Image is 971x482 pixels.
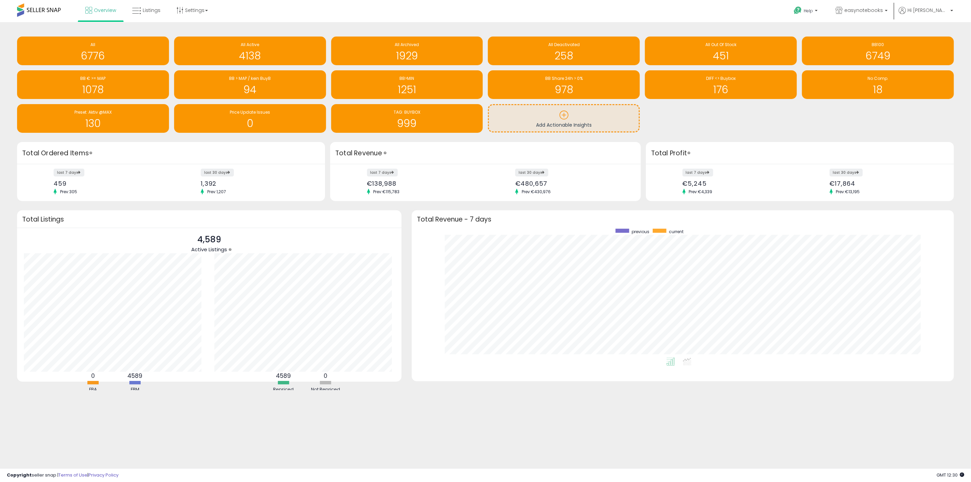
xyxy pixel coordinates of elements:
span: current [669,229,684,235]
span: BB>MIN [400,75,414,81]
a: All Archived 1929 [331,37,483,65]
span: Add Actionable Insights [536,122,592,128]
h1: 451 [648,50,793,61]
h3: Total Revenue [335,148,636,158]
span: All Active [241,42,259,47]
span: Active Listings [191,246,227,253]
span: Price Update Issues [230,109,270,115]
span: previous [632,229,649,235]
a: BB Share 24h > 0% 978 [488,70,640,99]
h1: 1078 [20,84,166,95]
span: easynotebooks [844,7,883,14]
label: last 30 days [201,169,234,176]
a: All Out Of Stock 451 [645,37,797,65]
span: TAG: BUYBOX [394,109,420,115]
span: BB Share 24h > 0% [545,75,583,81]
label: last 7 days [54,169,84,176]
span: No Comp. [868,75,888,81]
span: DIFF <> Buybox [706,75,736,81]
h1: 176 [648,84,793,95]
div: Tooltip anchor [686,150,692,156]
a: Add Actionable Insights [489,105,639,131]
div: Tooltip anchor [382,150,388,156]
span: Overview [94,7,116,14]
div: FBA [72,386,113,393]
label: last 30 days [515,169,548,176]
span: Prev: €115,783 [370,189,403,195]
div: €480,657 [515,180,629,187]
span: All Out Of Stock [705,42,736,47]
div: 459 [54,180,166,187]
div: Tooltip anchor [227,246,233,253]
h1: 258 [491,50,636,61]
div: Not Repriced [305,386,346,393]
h3: Total Profit [651,148,949,158]
a: No Comp. 18 [802,70,954,99]
a: Hi [PERSON_NAME] [899,7,953,22]
i: Get Help [793,6,802,15]
span: Prev: 1,207 [204,189,229,195]
span: Help [804,8,813,14]
label: last 30 days [830,169,863,176]
div: €5,245 [682,180,795,187]
span: Prev: €13,195 [833,189,863,195]
h3: Total Ordered Items [22,148,320,158]
span: Hi [PERSON_NAME] [907,7,948,14]
span: All Archived [395,42,419,47]
span: Prev: €430,976 [518,189,554,195]
span: BB € >= MAP [80,75,105,81]
label: last 7 days [682,169,713,176]
div: €138,988 [367,180,480,187]
a: BB>MIN 1251 [331,70,483,99]
a: All Deactivated 258 [488,37,640,65]
span: BB100 [872,42,884,47]
h1: 6776 [20,50,166,61]
h1: 1929 [335,50,480,61]
b: 0 [324,372,327,380]
h1: 1251 [335,84,480,95]
span: Preset: Aktiv @MAX [74,109,112,115]
b: 4589 [276,372,291,380]
a: BB € >= MAP 1078 [17,70,169,99]
a: TAG: BUYBOX 999 [331,104,483,133]
div: €17,864 [830,180,942,187]
span: All [90,42,95,47]
div: Repriced [263,386,304,393]
div: FBM [114,386,155,393]
div: Tooltip anchor [88,150,94,156]
p: 4,589 [191,233,227,246]
span: All Deactivated [548,42,580,47]
h3: Total Listings [22,217,396,222]
span: Listings [143,7,160,14]
h1: 6749 [805,50,951,61]
a: All 6776 [17,37,169,65]
h1: 4138 [178,50,323,61]
a: BB > MAP / kein BuyB 94 [174,70,326,99]
h1: 978 [491,84,636,95]
h1: 18 [805,84,951,95]
span: Prev: 305 [57,189,81,195]
a: Price Update Issues 0 [174,104,326,133]
h3: Total Revenue - 7 days [417,217,949,222]
a: All Active 4138 [174,37,326,65]
a: Help [788,1,825,22]
h1: 130 [20,118,166,129]
div: 1,392 [201,180,313,187]
h1: 0 [178,118,323,129]
a: BB100 6749 [802,37,954,65]
a: Preset: Aktiv @MAX 130 [17,104,169,133]
span: BB > MAP / kein BuyB [229,75,271,81]
label: last 7 days [367,169,398,176]
h1: 999 [335,118,480,129]
a: DIFF <> Buybox 176 [645,70,797,99]
h1: 94 [178,84,323,95]
span: Prev: €4,339 [686,189,716,195]
b: 0 [91,372,95,380]
b: 4589 [127,372,142,380]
